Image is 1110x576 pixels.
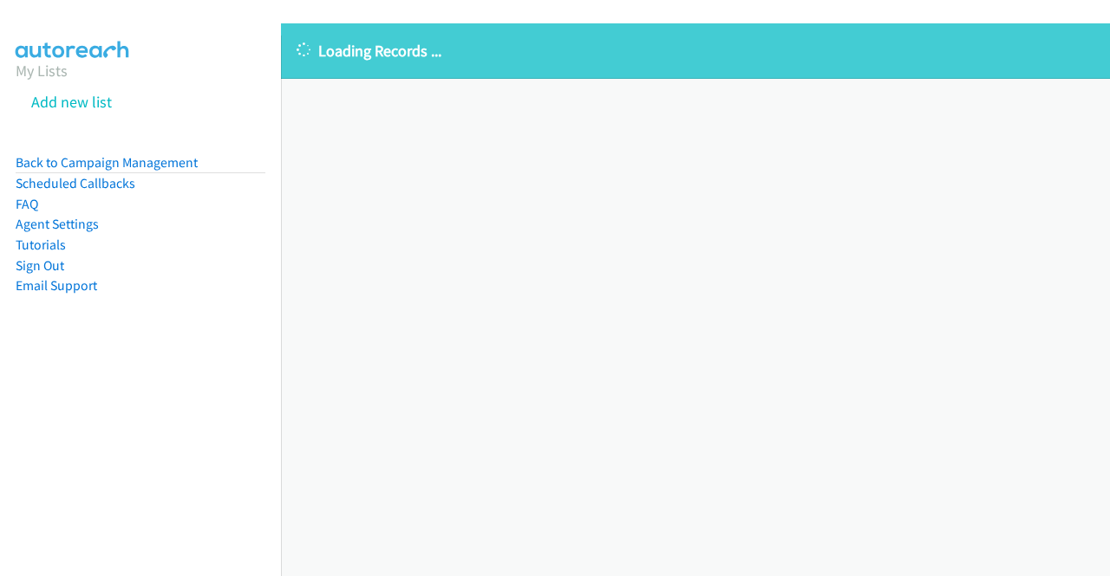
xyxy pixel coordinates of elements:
a: FAQ [16,196,38,212]
a: Email Support [16,277,97,294]
a: Add new list [31,92,112,112]
a: Scheduled Callbacks [16,175,135,191]
a: My Lists [16,61,68,81]
a: Back to Campaign Management [16,154,198,171]
p: Loading Records ... [297,39,1094,62]
a: Tutorials [16,236,66,253]
a: Sign Out [16,257,64,274]
a: Agent Settings [16,216,99,232]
